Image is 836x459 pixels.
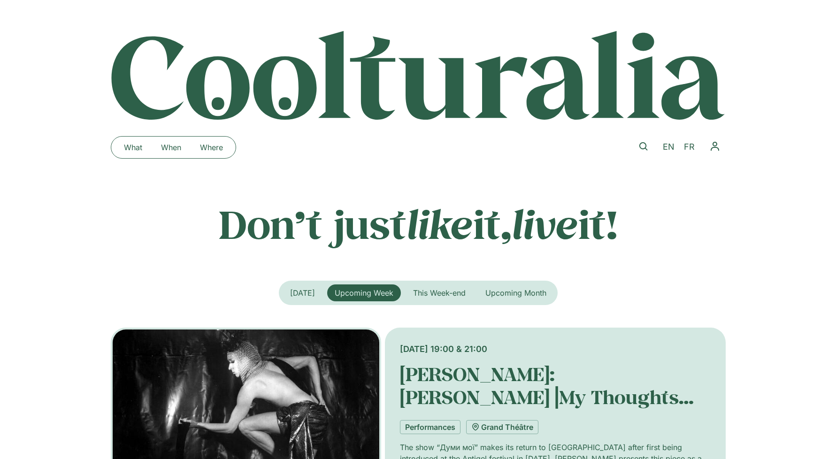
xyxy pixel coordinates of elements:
span: This Week-end [413,288,466,298]
em: like [406,198,473,250]
a: Grand Théâtre [466,420,538,434]
div: [DATE] 19:00 & 21:00 [400,343,710,355]
a: Performances [400,420,460,434]
span: Upcoming Month [485,288,546,298]
nav: Menu [115,140,232,155]
a: EN [658,140,679,154]
span: FR [684,142,695,152]
span: EN [663,142,675,152]
em: live [512,198,578,250]
a: When [152,140,191,155]
button: Menu Toggle [704,136,726,157]
nav: Menu [704,136,726,157]
p: Don’t just it, it! [111,200,726,247]
a: FR [679,140,699,154]
a: Where [191,140,232,155]
a: What [115,140,152,155]
span: Upcoming Week [335,288,393,298]
span: [DATE] [290,288,315,298]
a: [PERSON_NAME]: [PERSON_NAME]⎥My Thoughts [PERSON_NAME] [400,362,694,432]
